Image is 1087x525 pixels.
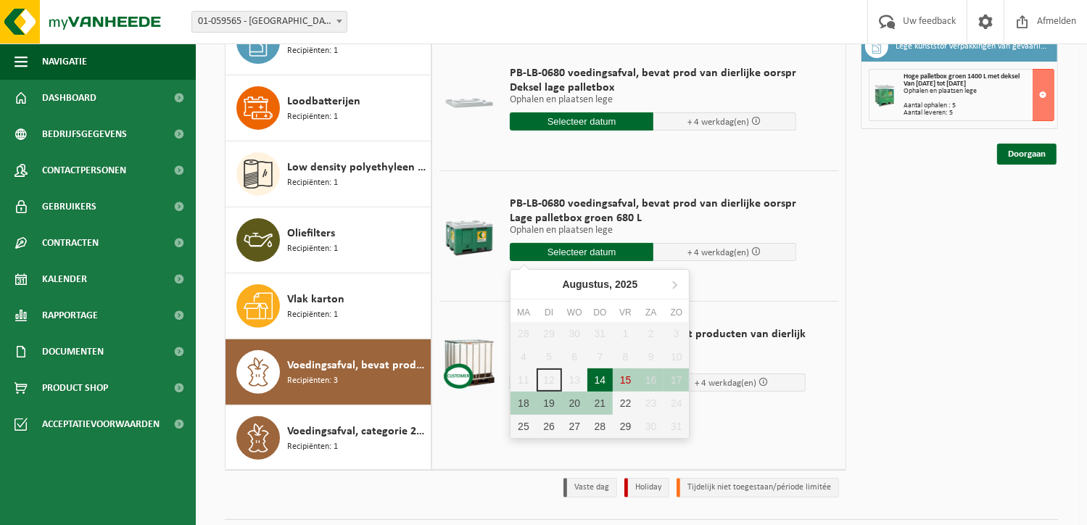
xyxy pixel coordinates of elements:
[287,44,338,58] span: Recipiënten: 1
[624,478,669,497] li: Holiday
[287,159,427,176] span: Low density polyethyleen (LDPE) folie, los, naturel/gekleurd (80/20)
[287,93,360,110] span: Loodbatterijen
[42,44,87,80] span: Navigatie
[562,305,587,320] div: wo
[287,242,338,256] span: Recipiënten: 1
[587,368,613,392] div: 14
[510,243,653,261] input: Selecteer datum
[226,339,431,405] button: Voedingsafval, bevat producten van dierlijke oorsprong, gemengde verpakking (exclusief glas), cat...
[695,379,756,388] span: + 4 werkdag(en)
[42,370,108,406] span: Product Shop
[896,35,1046,58] h3: Lege kunststof verpakkingen van gevaarlijke stoffen
[563,478,617,497] li: Vaste dag
[904,88,1054,95] div: Ophalen en plaatsen lege
[42,225,99,261] span: Contracten
[226,273,431,339] button: Vlak karton Recipiënten: 1
[904,102,1054,109] div: Aantal ophalen : 5
[42,80,96,116] span: Dashboard
[537,415,562,438] div: 26
[42,261,87,297] span: Kalender
[510,197,796,211] span: PB-LB-0680 voedingsafval, bevat prod van dierlijke oorspr
[42,297,98,334] span: Rapportage
[587,305,613,320] div: do
[287,308,338,322] span: Recipiënten: 1
[511,392,536,415] div: 18
[511,415,536,438] div: 25
[287,225,335,242] span: Oliefilters
[638,305,664,320] div: za
[613,392,638,415] div: 22
[42,189,96,225] span: Gebruikers
[511,305,536,320] div: ma
[226,405,431,471] button: Voedingsafval, categorie 2, bevat producten van dierlijke oorsprong, gemengde verpakking Recipiën...
[287,357,427,374] span: Voedingsafval, bevat producten van dierlijke oorsprong, gemengde verpakking (exclusief glas), cat...
[688,117,750,127] span: + 4 werkdag(en)
[191,11,347,33] span: 01-059565 - JERMAYO NV - LIER
[510,80,796,95] span: Deksel lage palletbox
[510,95,796,105] p: Ophalen en plaatsen lege
[226,207,431,273] button: Oliefilters Recipiënten: 1
[510,226,796,236] p: Ophalen en plaatsen lege
[613,305,638,320] div: vr
[664,305,689,320] div: zo
[537,392,562,415] div: 19
[510,211,796,226] span: Lage palletbox groen 680 L
[287,176,338,190] span: Recipiënten: 1
[287,440,338,454] span: Recipiënten: 1
[287,291,344,308] span: Vlak karton
[537,305,562,320] div: di
[613,415,638,438] div: 29
[557,273,644,296] div: Augustus,
[510,112,653,131] input: Selecteer datum
[42,334,104,370] span: Documenten
[42,152,126,189] span: Contactpersonen
[287,110,338,124] span: Recipiënten: 1
[42,116,127,152] span: Bedrijfsgegevens
[562,415,587,438] div: 27
[587,415,613,438] div: 28
[562,392,587,415] div: 20
[192,12,347,32] span: 01-059565 - JERMAYO NV - LIER
[587,392,613,415] div: 21
[688,248,750,257] span: + 4 werkdag(en)
[226,141,431,207] button: Low density polyethyleen (LDPE) folie, los, naturel/gekleurd (80/20) Recipiënten: 1
[226,75,431,141] button: Loodbatterijen Recipiënten: 1
[997,144,1057,165] a: Doorgaan
[904,80,966,88] strong: Van [DATE] tot [DATE]
[677,478,839,497] li: Tijdelijk niet toegestaan/période limitée
[287,423,427,440] span: Voedingsafval, categorie 2, bevat producten van dierlijke oorsprong, gemengde verpakking
[904,73,1020,80] span: Hoge palletbox groen 1400 L met deksel
[287,374,338,388] span: Recipiënten: 3
[42,406,160,442] span: Acceptatievoorwaarden
[615,279,637,289] i: 2025
[510,66,796,80] span: PB-LB-0680 voedingsafval, bevat prod van dierlijke oorspr
[904,109,1054,117] div: Aantal leveren: 5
